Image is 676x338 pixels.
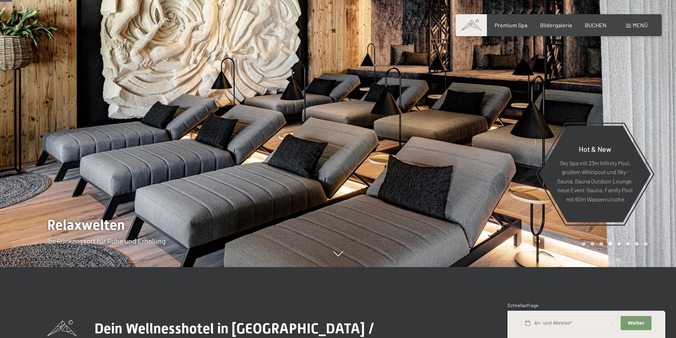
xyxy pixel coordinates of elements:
[540,22,572,28] a: Bildergalerie
[507,303,538,308] span: Schnellanfrage
[556,158,633,204] p: Sky Spa mit 23m Infinity Pool, großem Whirlpool und Sky-Sauna, Sauna Outdoor Lounge, neue Event-S...
[635,242,639,246] div: Carousel Page 7
[599,242,603,246] div: Carousel Page 3
[495,22,527,28] a: Premium Spa
[626,242,630,246] div: Carousel Page 6
[617,242,621,246] div: Carousel Page 5
[539,125,651,223] a: Hot & New Sky Spa mit 23m Infinity Pool, großem Whirlpool und Sky-Sauna, Sauna Outdoor Lounge, ne...
[633,22,648,28] span: Menü
[579,242,648,246] div: Carousel Pagination
[582,242,586,246] div: Carousel Page 1
[608,242,612,246] div: Carousel Page 4 (Current Slide)
[644,242,648,246] div: Carousel Page 8
[621,316,651,331] button: Weiter
[579,144,611,153] span: Hot & New
[628,320,644,326] span: Weiter
[590,242,594,246] div: Carousel Page 2
[585,22,606,28] a: BUCHEN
